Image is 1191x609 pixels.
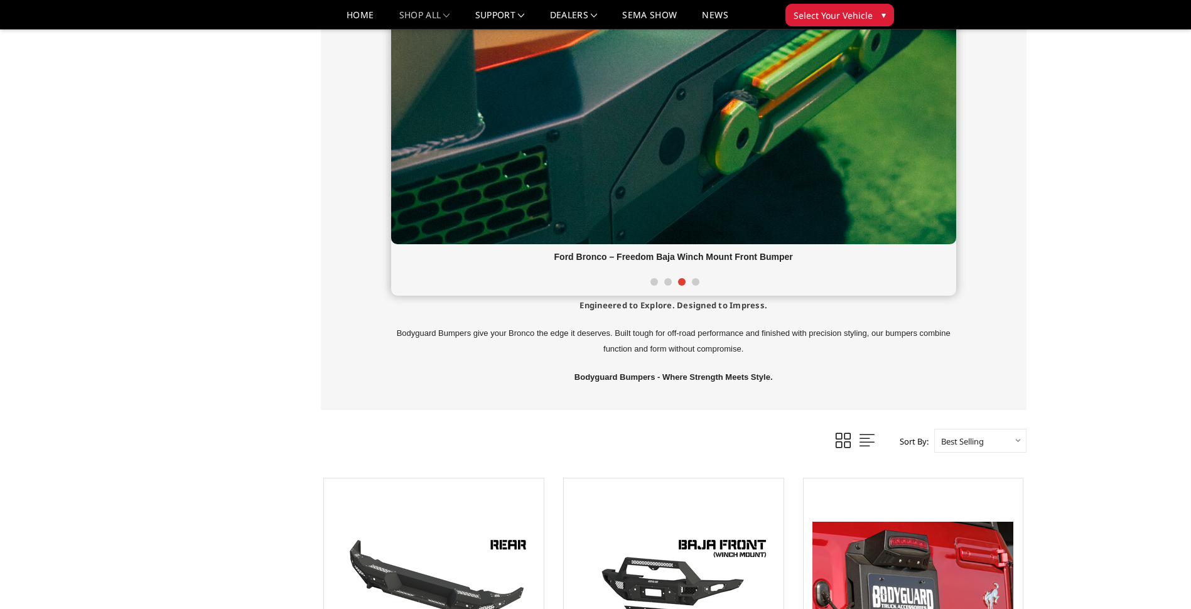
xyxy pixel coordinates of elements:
[579,299,767,311] span: Engineered to Explore. Designed to Impress.
[794,9,873,22] span: Select Your Vehicle
[397,328,951,353] span: Bodyguard Bumpers give your Bronco the edge it deserves. Built tough for off-road performance and...
[881,8,886,21] span: ▾
[785,4,894,26] button: Select Your Vehicle
[622,11,677,29] a: SEMA Show
[702,11,728,29] a: News
[347,11,374,29] a: Home
[550,11,598,29] a: Dealers
[574,372,773,382] span: Bodyguard Bumpers - Where Strength Meets Style.
[475,11,525,29] a: Support
[399,11,450,29] a: shop all
[391,244,956,270] div: Ford Bronco – Freedom Baja Winch Mount Front Bumper
[893,432,929,451] label: Sort By:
